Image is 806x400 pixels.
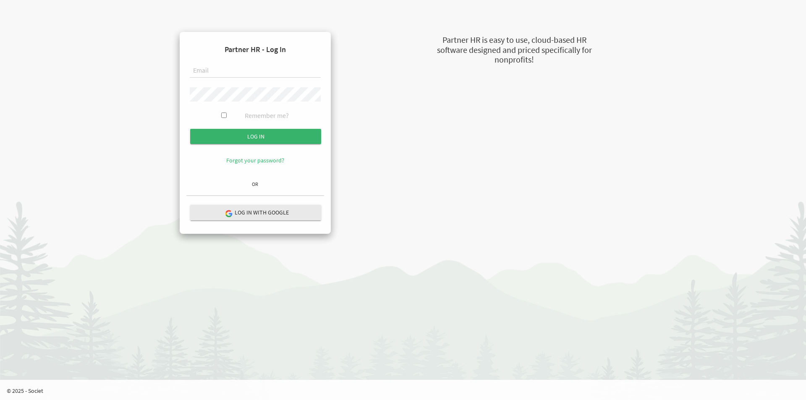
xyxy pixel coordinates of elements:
a: Forgot your password? [226,157,284,164]
button: Log in with Google [190,205,321,220]
div: Partner HR is easy to use, cloud-based HR [395,34,634,46]
div: nonprofits! [395,54,634,66]
label: Remember me? [245,111,289,120]
img: google-logo.png [225,209,232,217]
input: Email [190,64,321,78]
p: © 2025 - Societ [7,387,806,395]
h4: Partner HR - Log In [186,39,324,60]
h6: OR [186,181,324,187]
div: software designed and priced specifically for [395,44,634,56]
input: Log in [190,129,321,144]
